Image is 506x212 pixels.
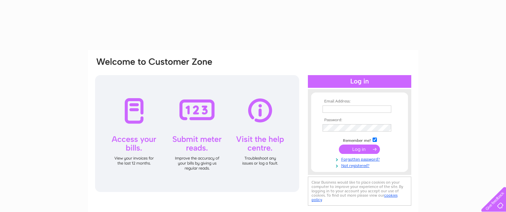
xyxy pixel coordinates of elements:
[321,137,398,143] td: Remember me?
[323,156,398,162] a: Forgotten password?
[339,145,380,154] input: Submit
[321,118,398,123] th: Password:
[323,162,398,168] a: Not registered?
[321,99,398,104] th: Email Address:
[312,193,398,202] a: cookies policy
[308,177,411,206] div: Clear Business would like to place cookies on your computer to improve your experience of the sit...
